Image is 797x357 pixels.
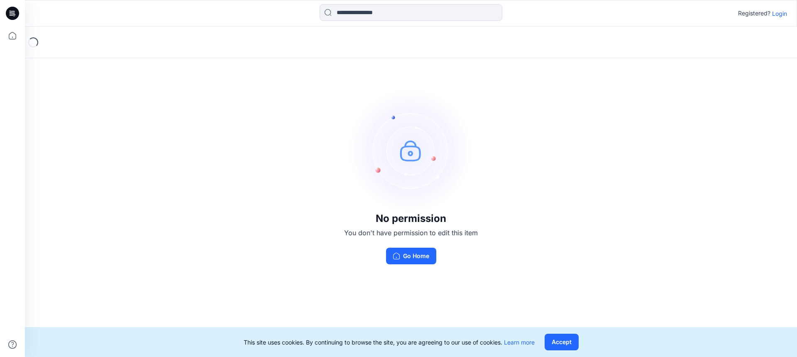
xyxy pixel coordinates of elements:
p: Login [772,9,787,18]
button: Go Home [386,248,436,264]
p: Registered? [738,8,770,18]
p: This site uses cookies. By continuing to browse the site, you are agreeing to our use of cookies. [244,338,535,347]
img: no-perm.svg [349,88,473,213]
h3: No permission [344,213,478,224]
a: Learn more [504,339,535,346]
p: You don't have permission to edit this item [344,228,478,238]
button: Accept [545,334,579,350]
